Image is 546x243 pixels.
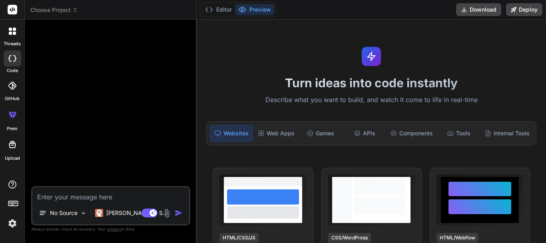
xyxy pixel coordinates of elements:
button: Download [456,3,501,16]
img: Claude 4 Sonnet [95,209,103,217]
label: threads [4,40,21,47]
span: privacy [107,227,122,231]
label: code [7,67,18,74]
label: prem [7,125,18,132]
p: [PERSON_NAME] 4 S.. [106,209,166,217]
span: Choose Project [30,6,78,14]
p: No Source [50,209,78,217]
img: attachment [162,209,171,218]
img: settings [6,217,19,230]
div: Internal Tools [482,125,533,142]
img: icon [175,209,183,217]
div: Websites [210,125,253,142]
p: Always double-check its answers. Your in Bind [31,225,190,233]
div: Web Apps [255,125,298,142]
label: Upload [5,155,20,162]
div: HTML/Webflow [436,233,478,243]
div: Tools [438,125,480,142]
button: Deploy [506,3,542,16]
h1: Turn ideas into code instantly [201,76,541,90]
label: GitHub [5,95,20,102]
button: Preview [235,4,274,15]
button: Editor [202,4,235,15]
div: HTML/CSS/JS [219,233,259,243]
div: CSS/WordPress [328,233,371,243]
p: Describe what you want to build, and watch it come to life in real-time [201,95,541,105]
div: Components [387,125,436,142]
img: Pick Models [80,210,87,217]
div: Games [299,125,342,142]
div: APIs [343,125,386,142]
